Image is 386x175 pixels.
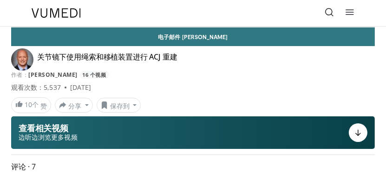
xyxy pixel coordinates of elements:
[68,101,81,110] font: 分享
[11,162,26,172] font: 评论
[110,101,130,110] font: 保存到
[29,71,78,79] a: [PERSON_NAME]
[82,71,106,78] font: 16 个视频
[11,116,375,149] button: 查看相关视频 边听边浏览更多视频
[19,133,78,141] font: 边听边浏览更多视频
[11,97,51,113] a: 10个 赞
[25,100,39,109] font: 10个
[158,34,228,40] font: 电子邮件 [PERSON_NAME]
[11,71,29,79] font: 作者：
[11,27,375,46] a: 电子邮件 [PERSON_NAME]
[19,122,68,134] font: 查看相关视频
[37,52,177,62] font: 关节镜下使用绳索和移植装置进行 ACJ 重建
[79,71,109,79] a: 16 个视频
[55,98,93,113] button: 分享
[40,101,47,110] font: 赞
[11,83,61,92] font: 观看次数：5,537
[32,162,36,172] font: 7
[32,8,81,18] img: VuMedi 标志
[11,48,33,71] img: 阿凡达
[70,83,91,92] font: [DATE]
[97,98,141,113] button: 保存到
